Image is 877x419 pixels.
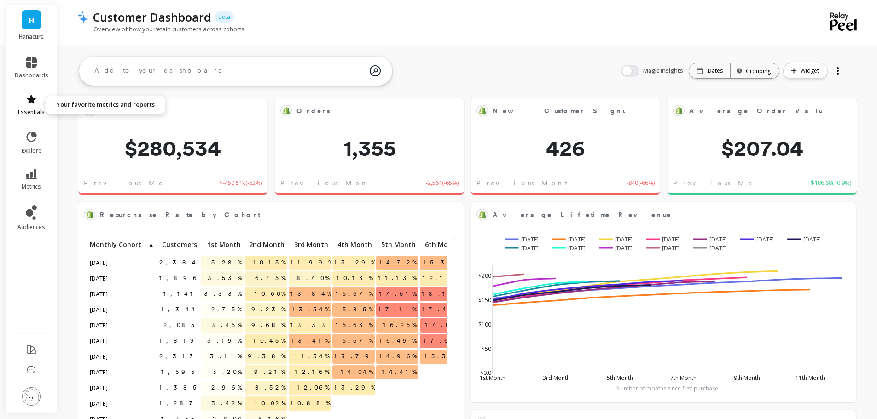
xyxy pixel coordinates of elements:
p: Overview of how you retain customers across cohorts. [77,25,246,33]
span: [DATE] [88,256,110,270]
span: 2,384 [157,256,201,270]
span: 10.88% [289,396,332,410]
span: 6th Month [422,241,459,248]
span: Revenue [100,106,153,116]
span: 3rd Month [290,241,328,248]
span: [DATE] [88,334,110,348]
span: Previous Month [280,178,376,188]
span: 15.30% [423,350,462,363]
span: 10.15% [251,256,287,270]
span: [DATE] [88,350,110,363]
span: 3.33% [202,287,244,301]
div: Toggle SortBy [201,238,244,254]
span: 10.60% [253,287,287,301]
span: $280,534 [78,137,267,159]
span: Orders [296,104,429,117]
span: $-450.51k ( -62% ) [219,178,262,188]
span: 17.02% [423,318,462,332]
span: 10.02% [253,396,287,410]
span: 3.45% [209,318,244,332]
span: 17.65% [422,334,462,348]
span: 8.52% [253,381,287,395]
span: 13.33% [289,318,337,332]
div: Toggle SortBy [332,238,376,254]
span: 16.49% [378,334,418,348]
span: Repurchase Rate by Cohort [100,210,260,220]
p: Monthly Cohort [88,238,157,251]
span: 17.11% [377,303,418,316]
p: 5th Month [376,238,418,251]
span: 11.13% [376,271,418,285]
p: 6th Month [420,238,462,251]
span: 13.29% [332,256,377,270]
span: 5.28% [209,256,244,270]
p: Customers [157,238,200,251]
span: $207.04 [668,137,857,159]
span: 4th Month [334,241,372,248]
span: 11.54% [293,350,331,363]
span: explore [22,147,41,155]
span: 2,313 [157,350,202,363]
span: 14.96% [378,350,418,363]
span: 9.23% [250,303,287,316]
span: 13.29% [332,381,377,395]
span: Repurchase Rate by Cohort [100,208,429,221]
span: 14.72% [378,256,418,270]
span: 5th Month [378,241,416,248]
span: 12.06% [295,381,331,395]
span: dashboards [15,72,48,79]
div: Toggle SortBy [88,238,132,254]
div: Toggle SortBy [244,238,288,254]
div: Toggle SortBy [157,238,201,254]
div: Toggle SortBy [376,238,419,254]
span: +$186.68 ( 10.9% ) [807,178,851,188]
span: ▲ [147,241,154,248]
span: Customers [159,241,197,248]
span: Previous Month [84,178,180,188]
span: 1,819 [157,334,203,348]
button: Widget [783,63,828,79]
span: -840 ( -66% ) [627,178,655,188]
span: 3.19% [205,334,244,348]
span: 3.53% [206,271,244,285]
span: Average Order Value [689,104,822,117]
span: metrics [22,183,41,190]
span: 15.67% [334,287,375,301]
span: [DATE] [88,271,110,285]
span: [DATE] [88,365,110,379]
p: Beta [215,11,234,23]
span: Average Lifetime Revenue [493,210,672,220]
span: [DATE] [88,318,110,332]
span: Previous Month [476,178,572,188]
span: -2,561 ( -65% ) [426,178,459,188]
span: 1,896 [157,271,202,285]
span: 13.41% [289,334,331,348]
p: 1st Month [201,238,244,251]
span: 9.68% [250,318,287,332]
span: 3.42% [209,396,244,410]
span: 1,355 [275,137,464,159]
span: 1,141 [162,287,200,301]
span: 3.20% [211,365,244,379]
span: essentials [18,109,45,116]
span: 14.41% [380,365,418,379]
p: Customer Dashboard [93,9,211,25]
span: New Customer Signup [493,106,630,116]
span: 2,085 [162,318,200,332]
div: Toggle SortBy [288,238,332,254]
span: 12.18% [421,271,462,285]
span: Magic Insights [643,66,685,75]
span: 15.35% [421,256,462,270]
span: 15.63% [334,318,375,332]
span: 15.67% [334,334,375,348]
span: Previous Month [673,178,769,188]
span: 12.16% [293,365,331,379]
span: 8.70% [295,271,331,285]
span: 6.75% [253,271,287,285]
span: 426 [471,137,660,159]
span: New Customer Signup [493,104,625,117]
span: 9.21% [252,365,287,379]
img: header icon [77,11,88,23]
span: 2.96% [209,381,244,395]
span: [DATE] [88,303,110,316]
